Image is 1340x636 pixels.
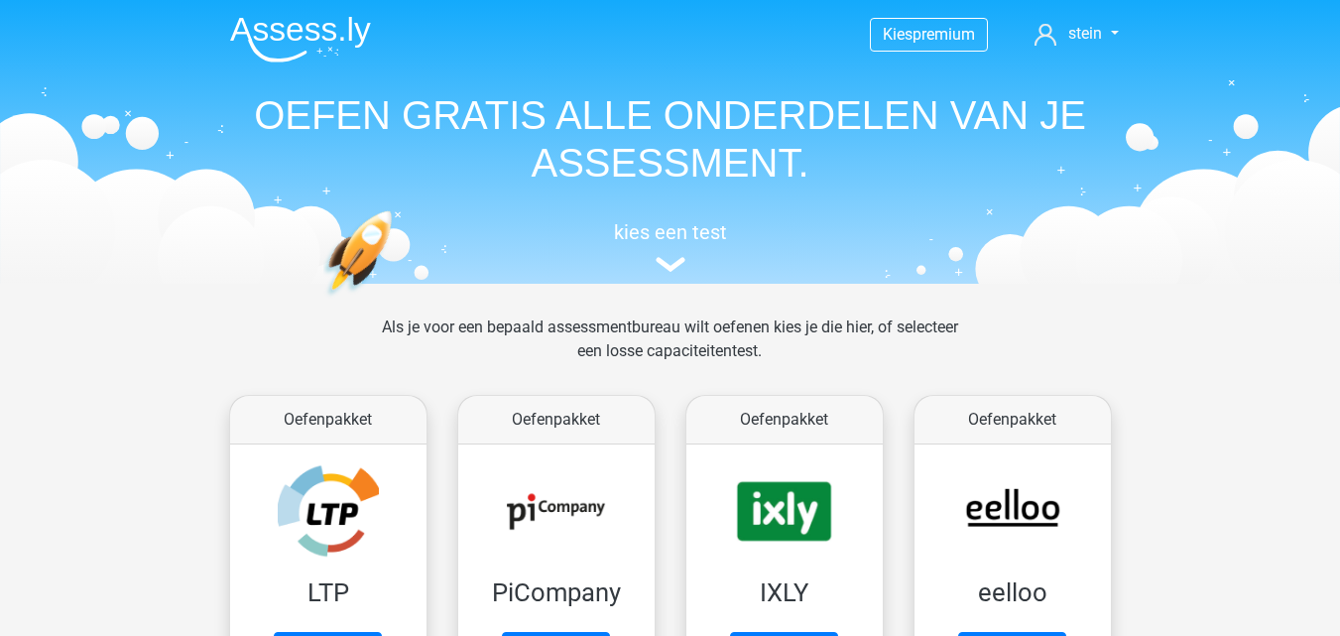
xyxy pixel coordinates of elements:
h1: OEFEN GRATIS ALLE ONDERDELEN VAN JE ASSESSMENT. [214,91,1127,187]
span: Kies [883,25,913,44]
h5: kies een test [214,220,1127,244]
a: Kiespremium [871,21,987,48]
a: stein [1027,22,1126,46]
img: oefenen [323,210,469,390]
span: premium [913,25,975,44]
span: stein [1068,24,1102,43]
a: kies een test [214,220,1127,273]
div: Als je voor een bepaald assessmentbureau wilt oefenen kies je die hier, of selecteer een losse ca... [366,316,974,387]
img: assessment [656,257,685,272]
img: Assessly [230,16,371,63]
